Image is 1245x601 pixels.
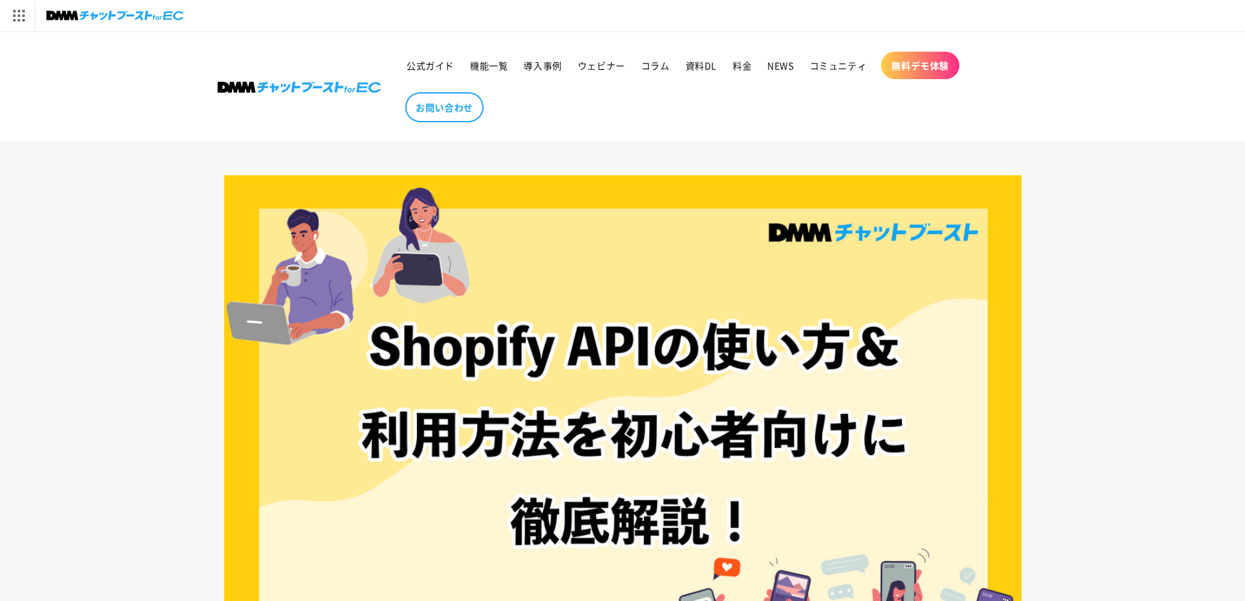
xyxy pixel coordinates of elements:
[470,60,508,71] span: 機能一覧
[725,52,759,79] a: 料金
[46,7,184,25] img: チャットブーストforEC
[570,52,633,79] a: ウェビナー
[810,60,867,71] span: コミュニティ
[686,60,717,71] span: 資料DL
[416,101,473,113] span: お問い合わせ
[407,60,454,71] span: 公式ガイド
[2,2,35,29] img: サービス
[641,60,670,71] span: コラム
[523,60,561,71] span: 導入事例
[678,52,725,79] a: 資料DL
[462,52,516,79] a: 機能一覧
[733,60,752,71] span: 料金
[802,52,875,79] a: コミュニティ
[881,52,959,79] a: 無料デモ体験
[759,52,801,79] a: NEWS
[399,52,462,79] a: 公式ガイド
[516,52,569,79] a: 導入事例
[405,92,484,122] a: お問い合わせ
[767,60,793,71] span: NEWS
[633,52,678,79] a: コラム
[578,60,625,71] span: ウェビナー
[218,82,381,93] img: 株式会社DMM Boost
[891,60,949,71] span: 無料デモ体験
